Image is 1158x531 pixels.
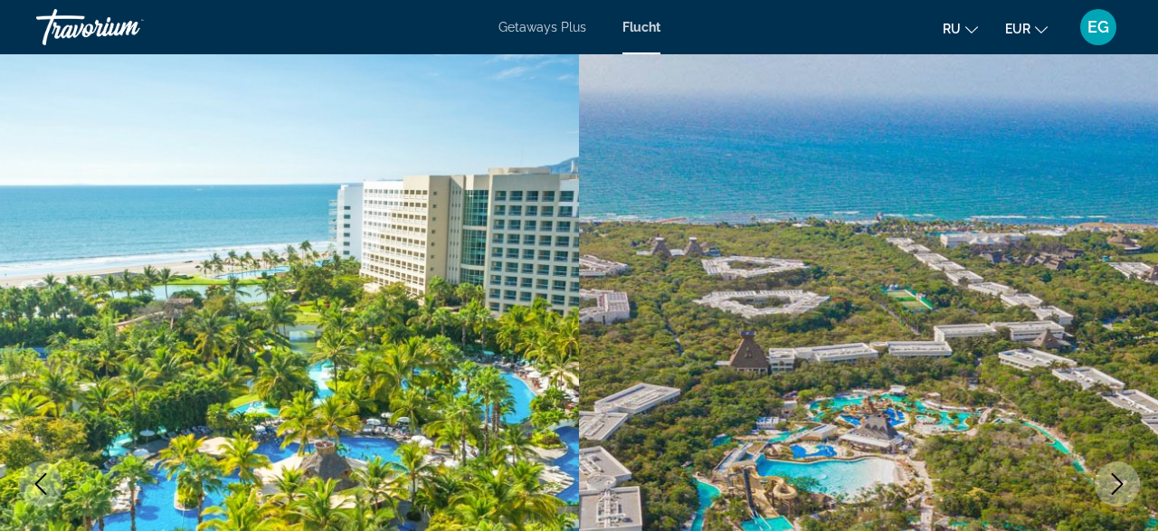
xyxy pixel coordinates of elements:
span: ru [943,22,961,36]
a: Travorium [36,4,217,51]
span: EUR [1005,22,1030,36]
a: Flucht [622,20,660,34]
button: Sprache ändern [943,15,978,42]
iframe: Schaltfläche zum Öffnen des Messaging-Fensters [1086,459,1144,517]
a: Getaways Plus [498,20,586,34]
button: Benutzermenü [1075,8,1122,46]
span: EG [1087,18,1109,36]
button: Währung ändern [1005,15,1048,42]
button: Voriges Bild [18,461,63,507]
